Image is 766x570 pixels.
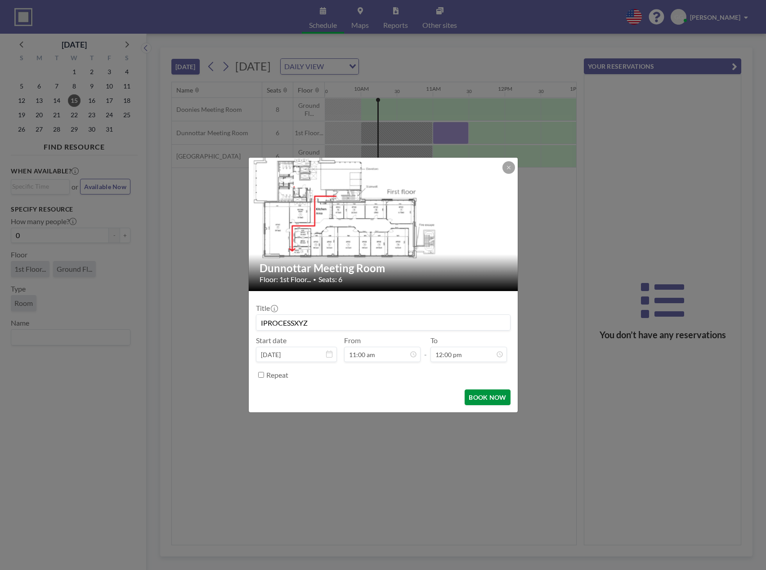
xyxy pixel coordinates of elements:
label: From [344,336,361,345]
span: Floor: 1st Floor... [260,275,311,284]
button: BOOK NOW [465,389,510,405]
img: 537.png [249,149,519,300]
span: • [313,276,316,283]
label: Repeat [266,371,288,380]
label: Title [256,304,277,313]
label: Start date [256,336,287,345]
span: - [424,339,427,359]
span: Seats: 6 [318,275,342,284]
h2: Dunnottar Meeting Room [260,261,508,275]
label: To [430,336,438,345]
input: Gemma's reservation [256,315,510,330]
